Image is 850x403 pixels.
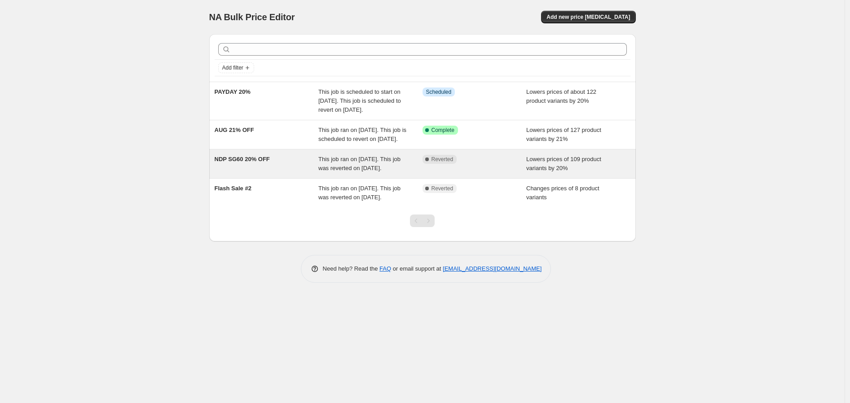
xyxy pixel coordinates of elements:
span: This job is scheduled to start on [DATE]. This job is scheduled to revert on [DATE]. [318,88,401,113]
span: Lowers prices of 127 product variants by 21% [526,127,601,142]
span: Need help? Read the [323,265,380,272]
button: Add new price [MEDICAL_DATA] [541,11,635,23]
span: Complete [432,127,454,134]
span: This job ran on [DATE]. This job was reverted on [DATE]. [318,156,401,171]
span: This job ran on [DATE]. This job is scheduled to revert on [DATE]. [318,127,406,142]
a: [EMAIL_ADDRESS][DOMAIN_NAME] [443,265,542,272]
span: Changes prices of 8 product variants [526,185,599,201]
span: AUG 21% OFF [215,127,254,133]
span: Lowers prices of about 122 product variants by 20% [526,88,596,104]
span: NA Bulk Price Editor [209,12,295,22]
span: NDP SG60 20% OFF [215,156,270,162]
span: This job ran on [DATE]. This job was reverted on [DATE]. [318,185,401,201]
span: Reverted [432,156,454,163]
span: Flash Sale #2 [215,185,251,192]
span: or email support at [391,265,443,272]
button: Add filter [218,62,254,73]
span: Reverted [432,185,454,192]
span: PAYDAY 20% [215,88,251,95]
span: Add new price [MEDICAL_DATA] [546,13,630,21]
nav: Pagination [410,215,435,227]
span: Lowers prices of 109 product variants by 20% [526,156,601,171]
span: Scheduled [426,88,452,96]
span: Add filter [222,64,243,71]
a: FAQ [379,265,391,272]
